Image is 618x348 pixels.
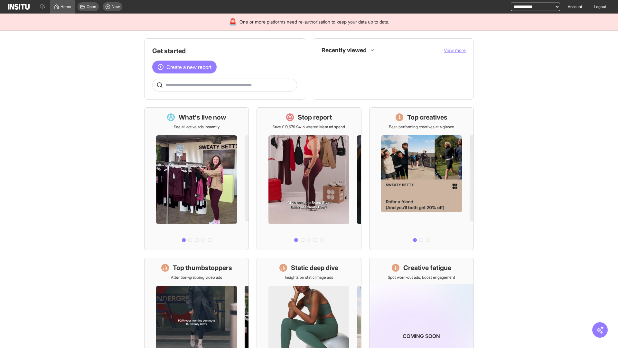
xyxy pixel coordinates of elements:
[239,19,389,25] span: One or more platforms need re-authorisation to keep your data up to date.
[407,113,447,122] h1: Top creatives
[257,107,361,250] a: Stop reportSave £19,676.94 in wasted Meta ad spend
[298,113,332,122] h1: Stop report
[8,4,30,10] img: Logo
[87,4,96,9] span: Open
[166,63,211,71] span: Create a new report
[179,113,226,122] h1: What's live now
[285,275,333,280] p: Insights on static image ads
[291,263,338,272] h1: Static deep dive
[273,124,345,130] p: Save £19,676.94 in wasted Meta ad spend
[389,124,454,130] p: Best-performing creatives at a glance
[171,275,222,280] p: Attention-grabbing video ads
[229,17,237,26] div: 🚨
[173,263,232,272] h1: Top thumbstoppers
[174,124,220,130] p: See all active ads instantly
[369,107,474,250] a: Top creativesBest-performing creatives at a glance
[152,61,217,73] button: Create a new report
[152,46,297,55] h1: Get started
[61,4,71,9] span: Home
[112,4,120,9] span: New
[444,47,466,53] button: View more
[144,107,249,250] a: What's live nowSee all active ads instantly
